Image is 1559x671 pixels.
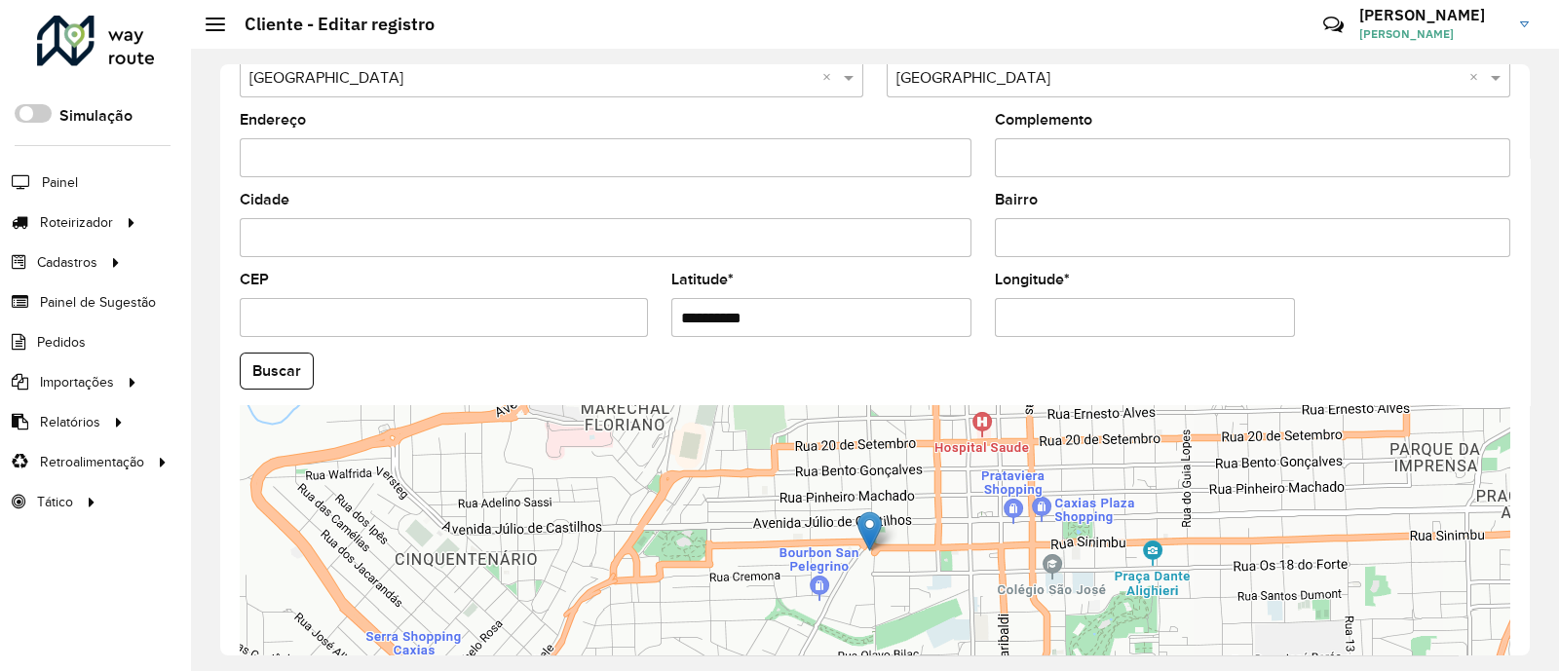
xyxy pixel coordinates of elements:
[37,332,86,353] span: Pedidos
[240,353,314,390] button: Buscar
[822,66,839,90] span: Clear all
[995,268,1070,291] label: Longitude
[240,268,269,291] label: CEP
[1469,66,1486,90] span: Clear all
[40,292,156,313] span: Painel de Sugestão
[37,492,73,512] span: Tático
[1312,4,1354,46] a: Contato Rápido
[995,188,1038,211] label: Bairro
[40,412,100,432] span: Relatórios
[857,511,882,551] img: Marker
[40,452,144,472] span: Retroalimentação
[1359,25,1505,43] span: [PERSON_NAME]
[1359,6,1505,24] h3: [PERSON_NAME]
[240,188,289,211] label: Cidade
[40,372,114,392] span: Importações
[240,108,306,131] label: Endereço
[995,108,1092,131] label: Complemento
[671,268,734,291] label: Latitude
[59,104,133,128] label: Simulação
[42,172,78,193] span: Painel
[40,212,113,233] span: Roteirizador
[37,252,97,273] span: Cadastros
[225,14,435,35] h2: Cliente - Editar registro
